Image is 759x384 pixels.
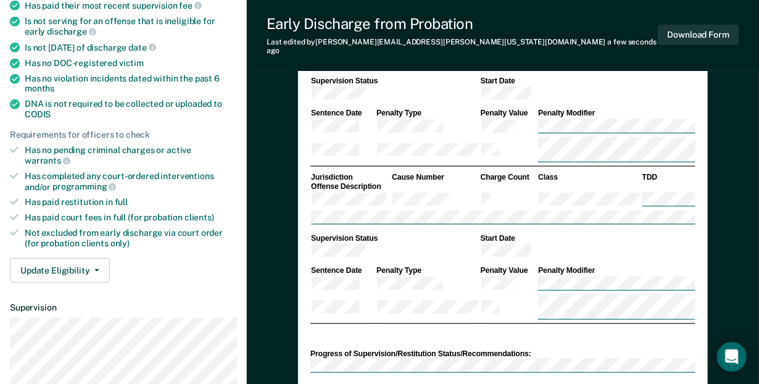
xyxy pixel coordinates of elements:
span: warrants [25,156,70,165]
th: Penalty Modifier [537,108,695,118]
th: Penalty Value [480,265,538,275]
span: full [115,197,128,207]
div: Has no violation incidents dated within the past 6 [25,73,237,94]
th: Sentence Date [310,108,376,118]
th: TDD [642,172,695,182]
span: months [25,83,54,93]
th: Penalty Value [480,108,538,118]
span: CODIS [25,109,51,119]
span: date [128,43,156,52]
div: Has completed any court-ordered interventions and/or [25,171,237,192]
th: Jurisdiction [310,172,391,182]
dt: Supervision [10,303,237,313]
div: Is not serving for an offense that is ineligible for early [25,16,237,37]
th: Offense Description [310,182,391,191]
th: Start Date [480,233,695,243]
th: Penalty Type [376,265,479,275]
th: Supervision Status [310,233,479,243]
th: Charge Count [480,172,538,182]
th: Penalty Modifier [537,265,695,275]
span: victim [119,58,144,68]
div: Has paid restitution in [25,197,237,207]
span: clients) [185,212,214,222]
th: Supervision Status [310,76,479,86]
span: discharge [47,27,96,36]
th: Sentence Date [310,265,376,275]
th: Cause Number [391,172,479,182]
div: Has no DOC-registered [25,58,237,69]
div: Early Discharge from Probation [267,15,658,33]
button: Download Form [658,25,739,45]
button: Update Eligibility [10,258,110,283]
th: Penalty Type [376,108,479,118]
div: Progress of Supervision/Restitution Status/Recommendations: [310,348,695,358]
th: Start Date [480,76,695,86]
span: programming [52,182,116,191]
div: Not excluded from early discharge via court order (for probation clients [25,228,237,249]
div: Open Intercom Messenger [717,342,747,372]
div: Requirements for officers to check [10,130,237,140]
div: Has no pending criminal charges or active [25,145,237,166]
div: Is not [DATE] of discharge [25,42,237,53]
span: a few seconds ago [267,38,657,55]
th: Class [537,172,641,182]
div: Last edited by [PERSON_NAME][EMAIL_ADDRESS][PERSON_NAME][US_STATE][DOMAIN_NAME] [267,38,658,56]
div: DNA is not required to be collected or uploaded to [25,99,237,120]
div: Has paid court fees in full (for probation [25,212,237,223]
span: fee [180,1,202,10]
span: only) [110,238,130,248]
